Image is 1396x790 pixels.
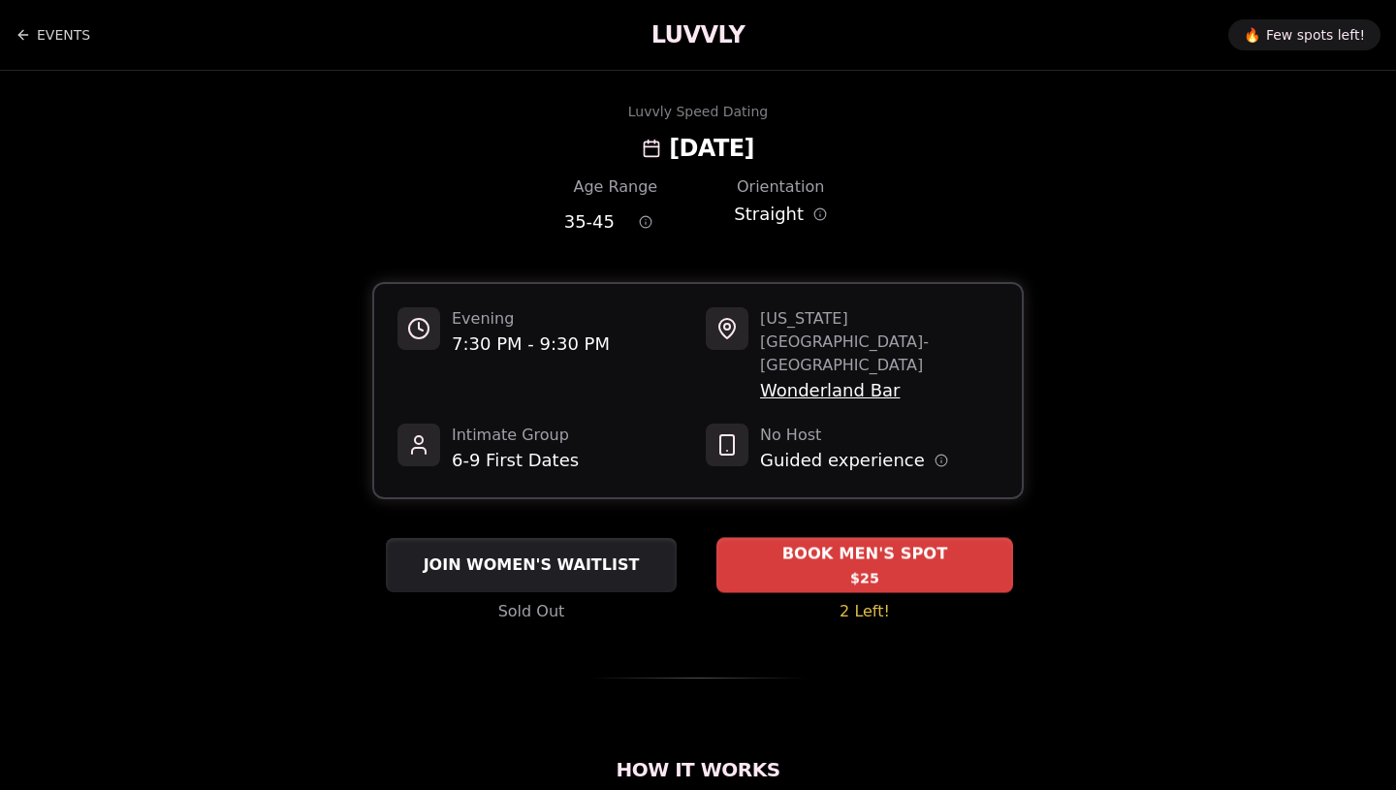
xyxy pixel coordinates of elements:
[452,307,610,331] span: Evening
[1266,25,1365,45] span: Few spots left!
[452,424,579,447] span: Intimate Group
[760,447,925,474] span: Guided experience
[386,538,677,592] button: JOIN WOMEN'S WAITLIST - Sold Out
[935,454,948,467] button: Host information
[840,600,890,623] span: 2 Left!
[452,447,579,474] span: 6-9 First Dates
[628,102,768,121] div: Luvvly Speed Dating
[16,16,90,54] a: Back to events
[734,201,804,228] span: Straight
[564,175,667,199] div: Age Range
[778,543,952,566] span: BOOK MEN'S SPOT
[1244,25,1260,45] span: 🔥
[716,537,1013,592] button: BOOK MEN'S SPOT - 2 Left!
[624,201,667,243] button: Age range information
[651,19,745,50] a: LUVVLY
[564,208,615,236] span: 35 - 45
[760,377,999,404] span: Wonderland Bar
[498,600,565,623] span: Sold Out
[372,756,1024,783] h2: How It Works
[669,133,754,164] h2: [DATE]
[452,331,610,358] span: 7:30 PM - 9:30 PM
[850,568,879,587] span: $25
[760,424,948,447] span: No Host
[729,175,832,199] div: Orientation
[420,553,644,577] span: JOIN WOMEN'S WAITLIST
[813,207,827,221] button: Orientation information
[760,307,999,377] span: [US_STATE][GEOGRAPHIC_DATA] - [GEOGRAPHIC_DATA]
